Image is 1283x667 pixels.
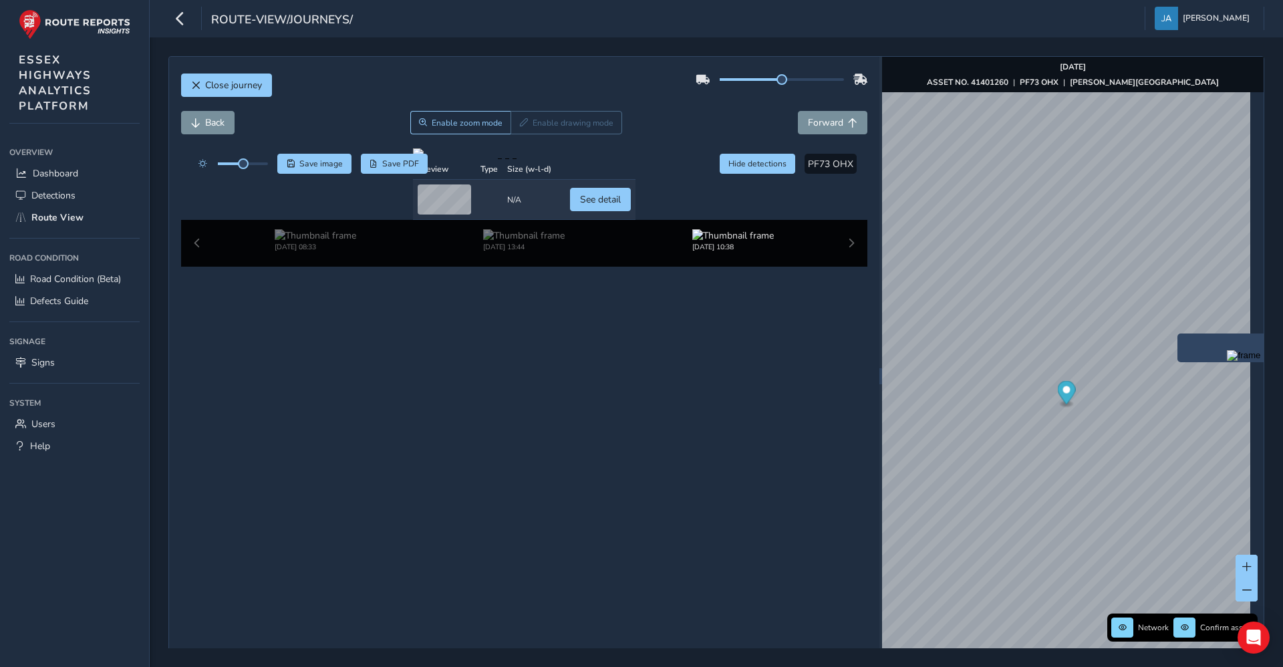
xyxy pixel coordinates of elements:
img: Thumbnail frame [692,229,774,242]
span: Defects Guide [30,295,88,307]
span: [PERSON_NAME] [1183,7,1250,30]
div: Road Condition [9,248,140,268]
button: Hide detections [720,154,796,174]
span: Help [30,440,50,452]
span: Road Condition (Beta) [30,273,121,285]
img: Thumbnail frame [275,229,356,242]
div: Map marker [1057,381,1075,408]
a: Users [9,413,140,435]
a: Road Condition (Beta) [9,268,140,290]
div: [DATE] 10:38 [692,242,774,252]
div: Overview [9,142,140,162]
a: Help [9,435,140,457]
button: Forward [798,111,867,134]
span: Network [1138,622,1169,633]
button: Back [181,111,235,134]
strong: ASSET NO. 41401260 [927,77,1008,88]
a: Dashboard [9,162,140,184]
button: Close journey [181,74,272,97]
strong: PF73 OHX [1020,77,1058,88]
span: Confirm assets [1200,622,1254,633]
span: Users [31,418,55,430]
span: Enable zoom mode [432,118,503,128]
span: Route View [31,211,84,224]
a: Detections [9,184,140,207]
div: | | [927,77,1219,88]
div: Signage [9,331,140,352]
span: Detections [31,189,76,202]
span: Dashboard [33,167,78,180]
button: Zoom [410,111,511,134]
span: route-view/journeys/ [211,11,353,30]
span: Forward [808,116,843,129]
span: Back [205,116,225,129]
td: N/A [503,180,556,220]
div: [DATE] 13:44 [483,242,565,252]
img: Thumbnail frame [483,229,565,242]
img: diamond-layout [1155,7,1178,30]
div: [DATE] 08:33 [275,242,356,252]
button: See detail [570,188,631,211]
button: Save [277,154,351,174]
a: Defects Guide [9,290,140,312]
img: rr logo [19,9,130,39]
button: PDF [361,154,428,174]
span: Hide detections [728,158,787,169]
span: See detail [580,193,621,206]
span: Close journey [205,79,262,92]
span: Save image [299,158,343,169]
span: ESSEX HIGHWAYS ANALYTICS PLATFORM [19,52,92,114]
strong: [PERSON_NAME][GEOGRAPHIC_DATA] [1070,77,1219,88]
a: Route View [9,207,140,229]
span: Save PDF [382,158,419,169]
div: Open Intercom Messenger [1238,622,1270,654]
div: System [9,393,140,413]
span: PF73 OHX [808,158,853,170]
button: [PERSON_NAME] [1155,7,1254,30]
strong: [DATE] [1060,61,1086,72]
img: frame [1227,350,1260,361]
a: Signs [9,352,140,374]
span: Signs [31,356,55,369]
